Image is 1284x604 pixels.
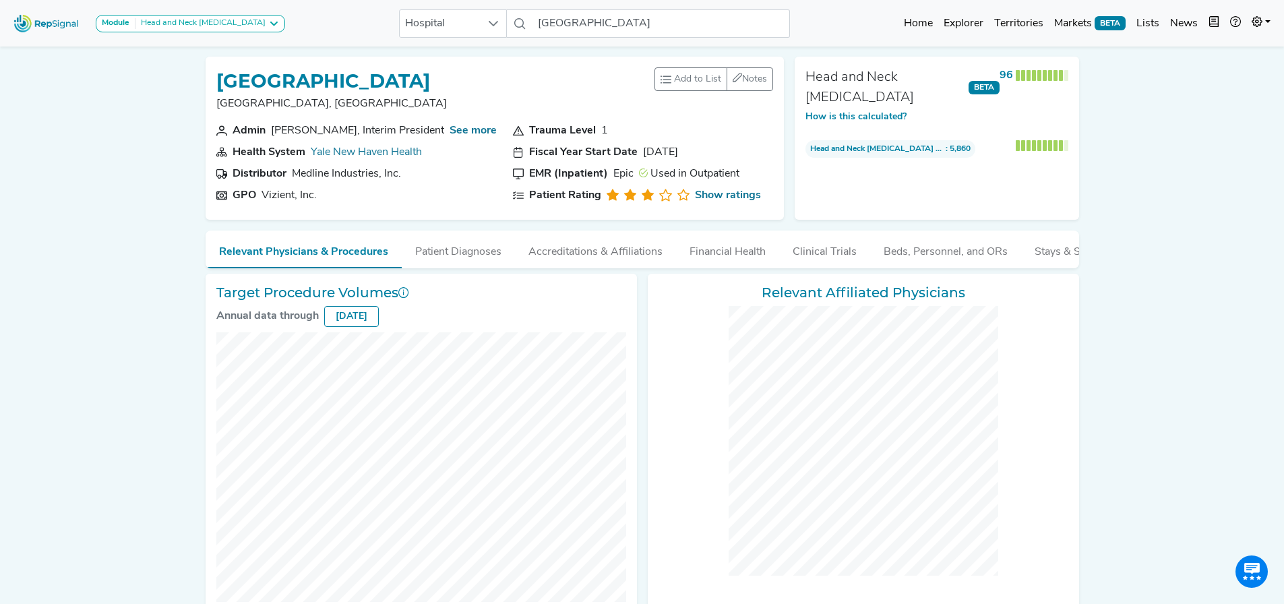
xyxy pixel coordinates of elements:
[206,231,402,268] button: Relevant Physicians & Procedures
[1165,10,1203,37] a: News
[233,187,256,204] div: GPO
[805,140,975,158] span: : 5,860
[639,166,739,182] div: Used in Outpatient
[262,187,317,204] div: Vizient, Inc.
[292,166,401,182] div: Medline Industries, Inc.
[529,123,596,139] div: Trauma Level
[898,10,938,37] a: Home
[216,70,447,93] h1: [GEOGRAPHIC_DATA]
[102,19,129,27] strong: Module
[805,110,907,124] button: How is this calculated?
[1049,10,1131,37] a: MarketsBETA
[870,231,1021,267] button: Beds, Personnel, and ORs
[233,123,266,139] div: Admin
[1131,10,1165,37] a: Lists
[654,67,773,91] div: toolbar
[529,144,638,160] div: Fiscal Year Start Date
[695,187,761,204] a: Show ratings
[1203,10,1225,37] button: Intel Book
[659,284,1068,301] h3: Relevant Affiliated Physicians
[216,96,447,112] p: [GEOGRAPHIC_DATA], [GEOGRAPHIC_DATA]
[216,308,319,324] div: Annual data through
[727,67,773,91] button: Notes
[233,166,286,182] div: Distributor
[938,10,989,37] a: Explorer
[601,123,608,139] div: 1
[402,231,515,267] button: Patient Diagnoses
[613,166,634,182] div: Epic
[311,144,422,160] div: Yale New Haven Health
[529,187,601,204] div: Patient Rating
[1000,70,1013,81] strong: 96
[742,74,767,84] span: Notes
[271,123,444,139] div: [PERSON_NAME], Interim President
[676,231,779,267] button: Financial Health
[674,72,721,86] span: Add to List
[805,67,963,108] div: Head and Neck [MEDICAL_DATA]
[643,144,678,160] div: [DATE]
[271,123,444,139] div: Pamela Sutton-Wallace, Interim President
[1021,231,1128,267] button: Stays & Services
[450,125,497,136] a: See more
[96,15,285,32] button: ModuleHead and Neck [MEDICAL_DATA]
[654,67,727,91] button: Add to List
[532,9,790,38] input: Search a hospital
[324,306,379,327] div: [DATE]
[233,144,305,160] div: Health System
[989,10,1049,37] a: Territories
[400,10,481,37] span: Hospital
[779,231,870,267] button: Clinical Trials
[515,231,676,267] button: Accreditations & Affiliations
[529,166,608,182] div: EMR (Inpatient)
[311,147,422,158] a: Yale New Haven Health
[216,284,626,301] h3: Target Procedure Volumes
[1095,16,1126,30] span: BETA
[135,18,266,29] div: Head and Neck [MEDICAL_DATA]
[810,143,946,155] span: Head and Neck [MEDICAL_DATA] Procedures
[969,81,1000,94] span: BETA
